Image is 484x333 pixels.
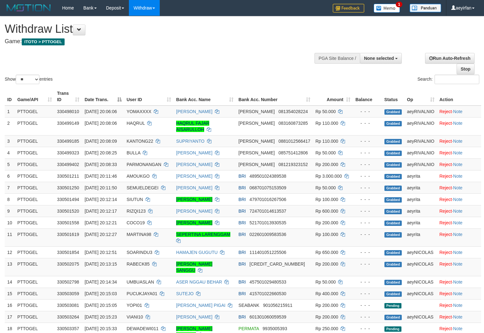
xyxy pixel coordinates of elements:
td: aeyrita [405,205,437,217]
a: [PERSON_NAME] [176,174,212,179]
td: PTTOGEL [15,228,55,246]
span: Copy 457501029480533 to clipboard [250,279,286,284]
span: [DATE] 20:11:50 [84,185,117,190]
span: 330498010 [57,109,79,114]
span: SEMUELDEGEI [127,185,158,190]
span: Rp 650.000 [315,250,338,255]
a: [PERSON_NAME] [176,150,212,155]
a: [PERSON_NAME] [176,209,212,214]
span: 330501250 [57,185,79,190]
td: PTTOGEL [15,311,55,323]
span: YOPI01 [127,303,142,308]
td: aeyrita [405,170,437,182]
a: Reject [440,326,452,331]
span: [PERSON_NAME] [239,121,275,126]
td: aeyrita [405,193,437,205]
td: · [437,106,481,118]
span: [PERSON_NAME] [239,150,275,155]
div: - - - [355,161,379,168]
span: Rp 110.000 [315,121,338,126]
td: 8 [5,193,15,205]
td: 1 [5,106,15,118]
a: [PERSON_NAME] SANGGU [176,261,212,273]
span: BRI [239,185,246,190]
a: Reject [440,291,452,296]
a: Note [453,326,463,331]
span: BRI [239,261,246,267]
span: YOMAXXXX [127,109,152,114]
span: 330499149 [57,121,79,126]
a: [PERSON_NAME] [176,109,212,114]
th: Date Trans.: activate to sort column descending [82,88,124,106]
span: Rp 50.000 [315,109,336,114]
span: 330501854 [57,250,79,255]
span: [DATE] 20:15:33 [84,326,117,331]
a: Reject [440,121,452,126]
td: PTTOGEL [15,117,55,135]
th: Status [382,88,405,106]
span: BRI [239,314,246,319]
span: Rp 3.000.000 [315,174,342,179]
a: Note [453,174,463,179]
th: Op: activate to sort column ascending [405,88,437,106]
span: PARMONANGAN [127,162,161,167]
img: MOTION_logo.png [5,3,53,13]
td: aeyRIVALNIO [405,147,437,158]
div: PGA Site Balance / [314,53,360,64]
th: Bank Acc. Name: activate to sort column ascending [174,88,236,106]
div: - - - [355,173,379,179]
a: [PERSON_NAME] [176,185,212,190]
a: Note [453,162,463,167]
a: Reject [440,314,452,319]
td: PTTOGEL [15,182,55,193]
span: 330501494 [57,197,79,202]
span: SEABANK [239,303,259,308]
span: Grabbed [384,291,402,297]
span: Copy 0881012566417 to clipboard [279,139,310,144]
span: [DATE] 20:08:25 [84,150,117,155]
td: · [437,135,481,147]
span: [DATE] 20:15:03 [84,291,117,296]
div: - - - [355,261,379,267]
a: Note [453,209,463,214]
div: - - - [355,302,379,308]
select: Showentries [16,75,39,84]
span: VIANI10 [127,314,143,319]
div: - - - [355,279,379,285]
td: 2 [5,117,15,135]
td: 13 [5,258,15,276]
span: BULLA [127,150,141,155]
span: Rp 600.000 [315,209,338,214]
div: - - - [355,314,379,320]
a: [PERSON_NAME] [176,314,212,319]
span: BRI [239,197,246,202]
span: Grabbed [384,174,402,179]
span: [DATE] 20:14:34 [84,279,117,284]
img: Button%20Memo.svg [374,4,400,13]
a: Reject [440,261,452,267]
span: BRI [239,220,246,225]
a: Reject [440,232,452,237]
div: - - - [355,196,379,203]
a: SUTEJO [176,291,193,296]
span: Copy 901056215911 to clipboard [263,303,292,308]
span: 330499402 [57,162,79,167]
span: Grabbed [384,280,402,285]
label: Show entries [5,75,53,84]
a: Reject [440,150,452,155]
button: None selected [360,53,402,64]
td: 7 [5,182,15,193]
span: 330501520 [57,209,79,214]
td: · [437,193,481,205]
span: BRI [239,174,246,179]
td: PTTOGEL [15,135,55,147]
td: aeyrita [405,217,437,228]
td: · [437,246,481,258]
a: [PERSON_NAME] PIGAI [176,303,225,308]
span: MARTINA98 [127,232,151,237]
span: [PERSON_NAME] [239,139,275,144]
span: Copy 083160873285 to clipboard [279,121,308,126]
div: - - - [355,138,379,144]
span: Grabbed [384,197,402,203]
span: Grabbed [384,162,402,168]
